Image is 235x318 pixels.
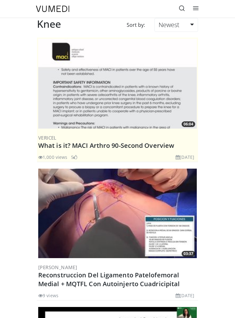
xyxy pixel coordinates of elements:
img: 48f6f21f-43ea-44b1-a4e1-5668875d038e.300x170_q85_crop-smart_upscale.jpg [38,169,197,258]
a: 06:04 [38,39,197,128]
span: 06:04 [182,121,195,127]
span: Newest [159,20,179,29]
li: 5 [71,154,77,160]
a: What is it? MACI Arthro 90-Second Overview [38,141,174,150]
div: Sort by: [122,18,150,32]
li: 9 views [38,292,58,299]
li: 1,000 views [38,154,67,160]
a: Vericel [38,135,57,141]
img: VuMedi Logo [36,6,69,12]
h2: Knee [37,18,61,30]
a: Newest [154,18,198,32]
a: 03:37 [38,169,197,258]
li: [DATE] [176,292,194,299]
a: Reconstruccion Del Ligamento Patelofemoral Medial + MQTFL Con Autoinjerto Cuadricipital [38,271,180,288]
a: [PERSON_NAME] [38,264,77,270]
img: aa6cc8ed-3dbf-4b6a-8d82-4a06f68b6688.300x170_q85_crop-smart_upscale.jpg [38,39,197,128]
span: 03:37 [182,251,195,257]
li: [DATE] [176,154,194,160]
